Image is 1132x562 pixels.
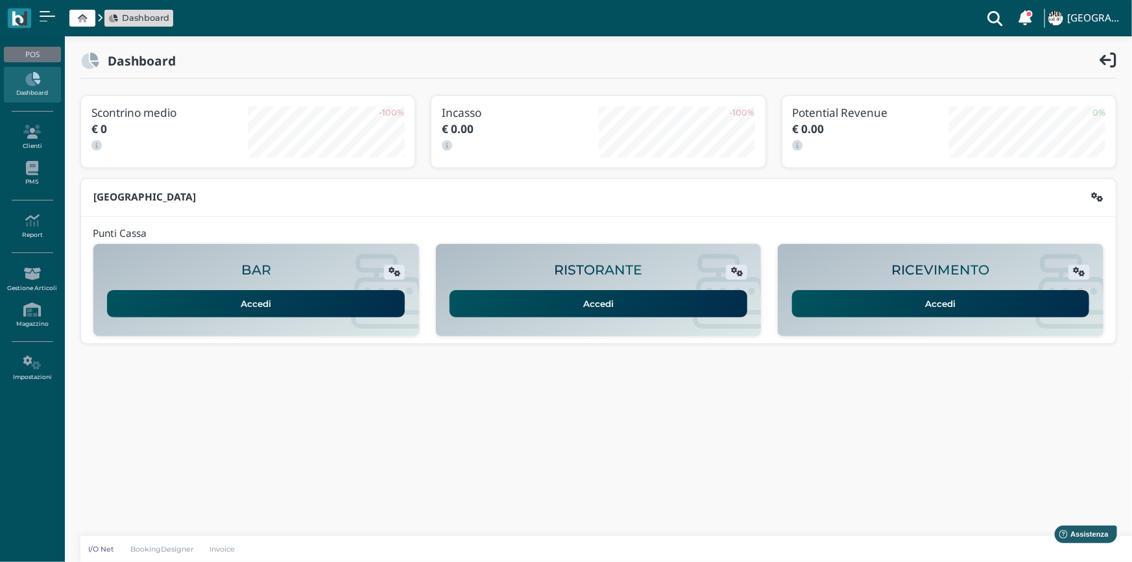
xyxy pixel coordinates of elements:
[241,263,271,278] h2: BAR
[792,290,1090,317] a: Accedi
[4,156,60,191] a: PMS
[93,190,196,204] b: [GEOGRAPHIC_DATA]
[450,290,747,317] a: Accedi
[1048,11,1063,25] img: ...
[4,262,60,297] a: Gestione Articoli
[793,121,825,136] b: € 0.00
[91,121,107,136] b: € 0
[4,350,60,386] a: Impostazioni
[892,263,990,278] h2: RICEVIMENTO
[109,12,169,24] a: Dashboard
[107,290,405,317] a: Accedi
[122,12,169,24] span: Dashboard
[4,297,60,333] a: Magazzino
[38,10,86,20] span: Assistenza
[1046,3,1124,34] a: ... [GEOGRAPHIC_DATA]
[1067,13,1124,24] h4: [GEOGRAPHIC_DATA]
[1040,522,1121,551] iframe: Help widget launcher
[4,67,60,103] a: Dashboard
[12,11,27,26] img: logo
[93,228,147,239] h4: Punti Cassa
[442,121,474,136] b: € 0.00
[91,106,248,119] h3: Scontrino medio
[4,119,60,155] a: Clienti
[4,47,60,62] div: POS
[554,263,642,278] h2: RISTORANTE
[442,106,598,119] h3: Incasso
[99,54,176,67] h2: Dashboard
[793,106,949,119] h3: Potential Revenue
[4,208,60,244] a: Report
